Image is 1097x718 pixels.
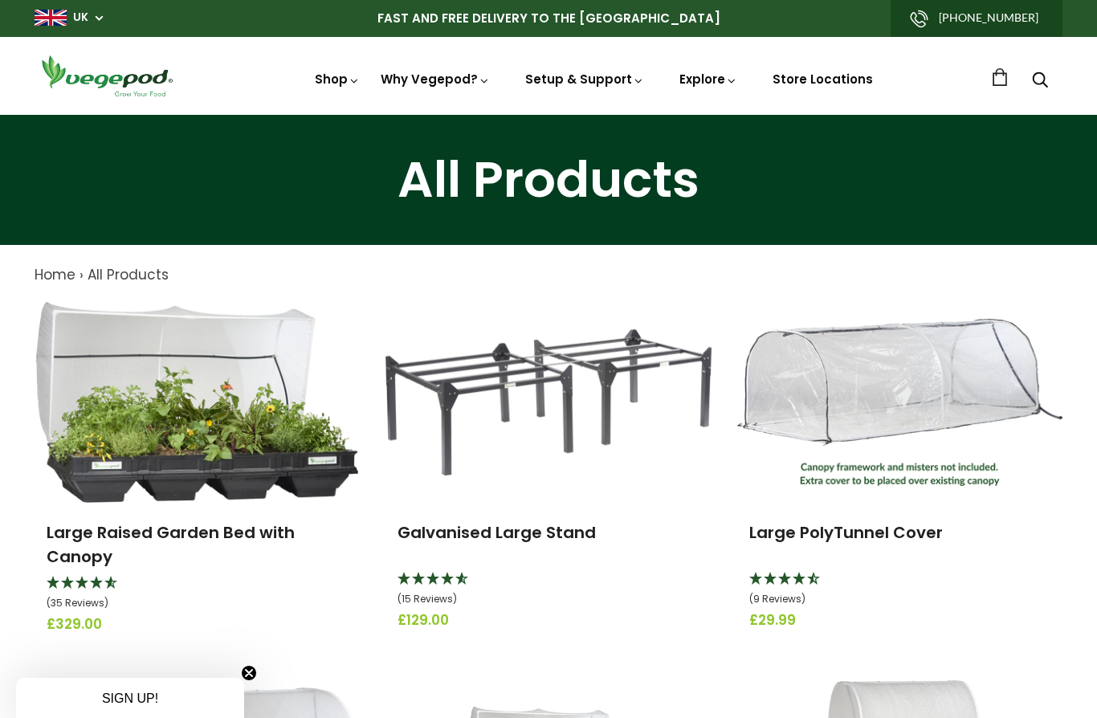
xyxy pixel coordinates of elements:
img: Galvanised Large Stand [385,329,711,475]
span: (35 Reviews) [47,596,108,610]
nav: breadcrumbs [35,265,1062,286]
span: (15 Reviews) [398,592,457,606]
img: Large PolyTunnel Cover [737,319,1062,487]
img: gb_large.png [35,10,67,26]
a: Galvanised Large Stand [398,521,596,544]
a: Large Raised Garden Bed with Canopy [47,521,295,568]
a: All Products [88,265,169,284]
div: 4.67 Stars - 15 Reviews [398,569,699,610]
span: £329.00 [47,614,348,635]
button: Close teaser [241,665,257,681]
a: Home [35,265,75,284]
img: Vegepod [35,53,179,99]
span: SIGN UP! [102,691,158,705]
a: Search [1032,73,1048,90]
a: Why Vegepod? [381,71,490,88]
img: Large Raised Garden Bed with Canopy [36,302,357,503]
div: SIGN UP!Close teaser [16,678,244,718]
a: Shop [315,71,360,88]
span: £29.99 [749,610,1050,631]
a: Setup & Support [525,71,644,88]
a: Store Locations [773,71,873,88]
a: Large PolyTunnel Cover [749,521,943,544]
div: 4.69 Stars - 35 Reviews [47,573,348,614]
a: UK [73,10,88,26]
span: £129.00 [398,610,699,631]
h1: All Products [20,155,1077,205]
span: › [80,265,84,284]
div: 4.44 Stars - 9 Reviews [749,569,1050,610]
a: Explore [679,71,737,88]
span: (9 Reviews) [749,592,805,606]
